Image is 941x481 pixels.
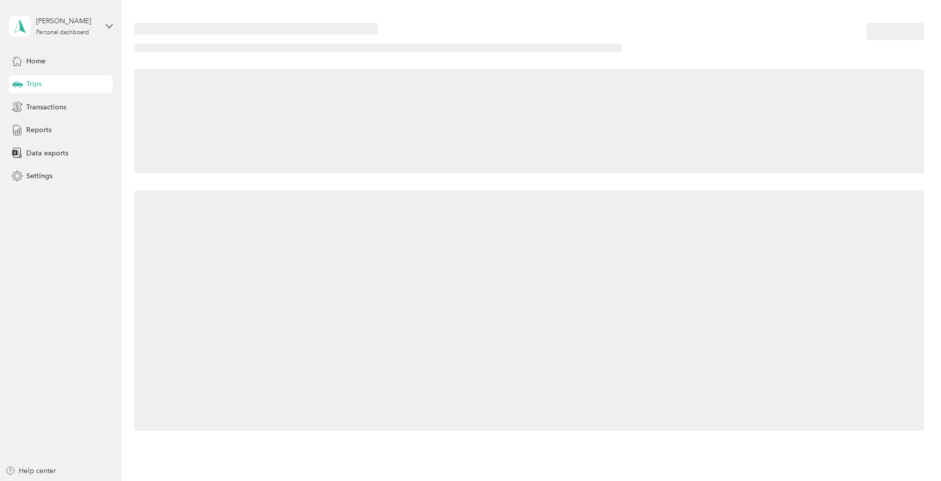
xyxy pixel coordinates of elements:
[26,56,46,66] span: Home
[26,148,68,158] span: Data exports
[5,466,56,476] button: Help center
[26,125,51,135] span: Reports
[36,16,98,26] div: [PERSON_NAME]
[26,79,42,89] span: Trips
[26,171,52,181] span: Settings
[26,102,66,112] span: Transactions
[36,30,89,36] div: Personal dashboard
